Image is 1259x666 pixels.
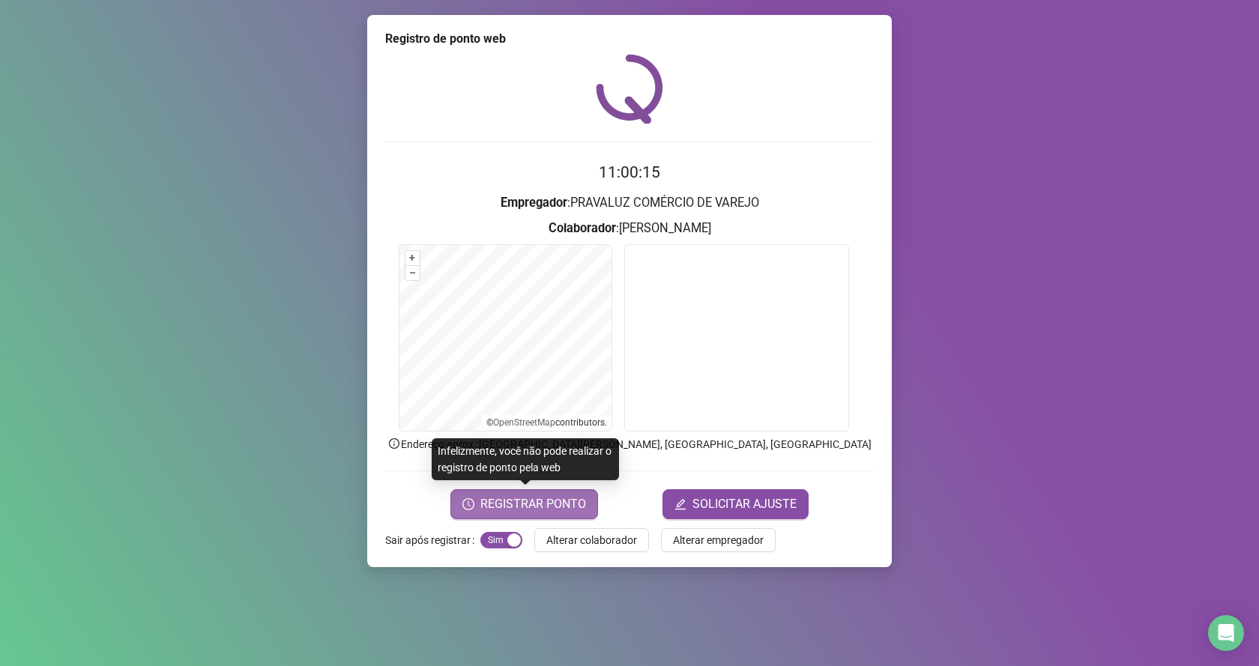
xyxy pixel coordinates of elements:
[674,498,686,510] span: edit
[596,54,663,124] img: QRPoint
[385,30,874,48] div: Registro de ponto web
[549,221,616,235] strong: Colaborador
[534,528,649,552] button: Alterar colaborador
[546,532,637,548] span: Alterar colaborador
[385,436,874,452] p: Endereço aprox. : [GEOGRAPHIC_DATA][PERSON_NAME], [GEOGRAPHIC_DATA], [GEOGRAPHIC_DATA]
[692,495,797,513] span: SOLICITAR AJUSTE
[462,498,474,510] span: clock-circle
[450,489,598,519] button: REGISTRAR PONTO
[387,437,401,450] span: info-circle
[599,163,660,181] time: 11:00:15
[480,495,586,513] span: REGISTRAR PONTO
[405,266,420,280] button: –
[385,193,874,213] h3: : PRAVALUZ COMÉRCIO DE VAREJO
[661,528,776,552] button: Alterar empregador
[673,532,764,548] span: Alterar empregador
[432,438,619,480] div: Infelizmente, você não pode realizar o registro de ponto pela web
[486,417,607,428] li: © contributors.
[662,489,809,519] button: editSOLICITAR AJUSTE
[405,251,420,265] button: +
[385,219,874,238] h3: : [PERSON_NAME]
[501,196,567,210] strong: Empregador
[385,528,480,552] label: Sair após registrar
[1208,615,1244,651] div: Open Intercom Messenger
[493,417,555,428] a: OpenStreetMap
